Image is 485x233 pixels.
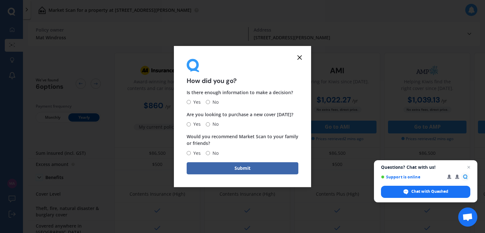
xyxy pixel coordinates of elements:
input: No [206,100,210,104]
input: Yes [187,100,191,104]
span: Would you recommend Market Scan to your family or friends? [187,134,298,147]
input: Yes [187,122,191,126]
span: Yes [191,149,201,157]
span: Support is online [381,175,443,179]
span: Chat with Quashed [411,189,448,194]
span: Chat with Quashed [381,186,470,198]
button: Submit [187,162,298,174]
span: No [210,98,219,106]
span: No [210,120,219,128]
span: Yes [191,98,201,106]
div: How did you go? [187,59,298,84]
a: Open chat [458,207,477,227]
input: No [206,122,210,126]
input: Yes [187,151,191,155]
span: Yes [191,120,201,128]
span: Is there enough information to make a decision? [187,89,293,95]
span: No [210,149,219,157]
span: Are you looking to purchase a new cover [DATE]? [187,111,293,117]
span: Questions? Chat with us! [381,165,470,170]
input: No [206,151,210,155]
